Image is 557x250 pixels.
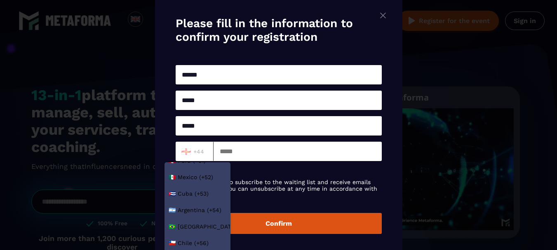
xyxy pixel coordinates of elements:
[378,10,388,21] img: close
[176,179,382,199] label: Your data is used to subscribe to the waiting list and receive emails from Métaforma, you can uns...
[178,206,221,214] span: Argentina (+54)
[179,147,206,157] input: Search for option
[169,189,176,198] span: 🇨🇺
[181,146,191,157] span: 🇬🇬
[176,16,382,44] h4: Please fill in the information to confirm your registration
[178,189,209,198] span: Cuba (+53)
[169,173,176,181] span: 🇲🇽
[169,239,176,247] span: 🇨🇱
[176,142,214,161] div: Search for option
[169,206,176,214] span: 🇦🇷
[169,222,176,231] span: 🇧🇷
[181,146,204,157] span: +44
[176,213,382,234] button: Confirm
[178,222,252,231] span: [GEOGRAPHIC_DATA] (+55)
[178,173,213,181] span: Mexico (+52)
[178,239,209,247] span: Chile (+56)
